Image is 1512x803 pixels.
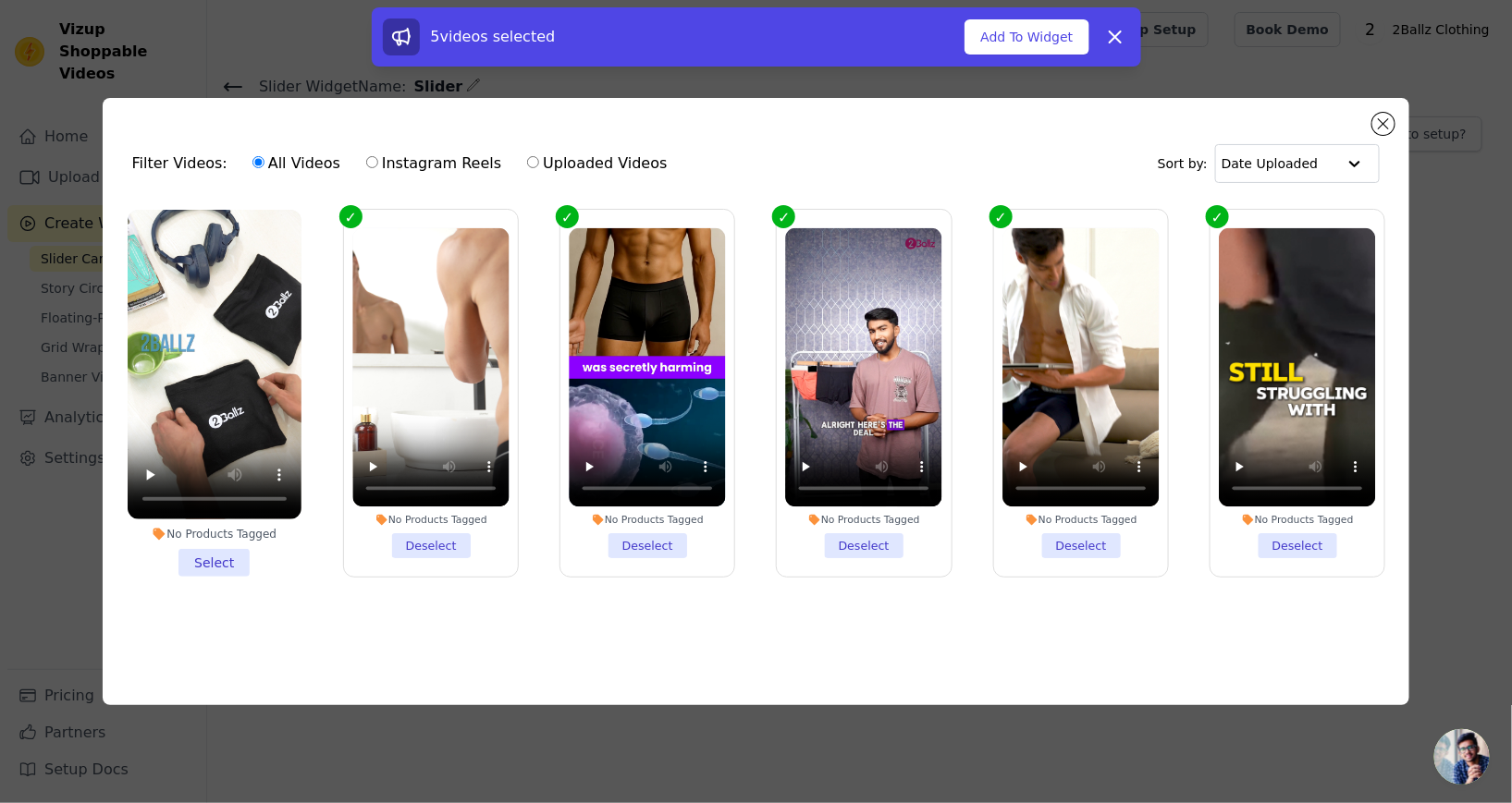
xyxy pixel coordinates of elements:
div: No Products Tagged [1002,513,1159,526]
label: Instagram Reels [365,152,502,176]
label: All Videos [252,152,341,176]
div: Sort by: [1158,144,1381,183]
button: Add To Widget [965,19,1088,55]
label: Uploaded Videos [526,152,668,176]
div: No Products Tagged [570,513,726,526]
a: Open chat [1434,729,1490,785]
div: No Products Tagged [1220,513,1376,526]
div: No Products Tagged [786,513,942,526]
div: No Products Tagged [128,527,301,541]
button: Close modal [1372,113,1395,135]
div: Filter Videos: [132,142,678,185]
span: 5 videos selected [431,28,556,45]
div: No Products Tagged [352,513,509,526]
